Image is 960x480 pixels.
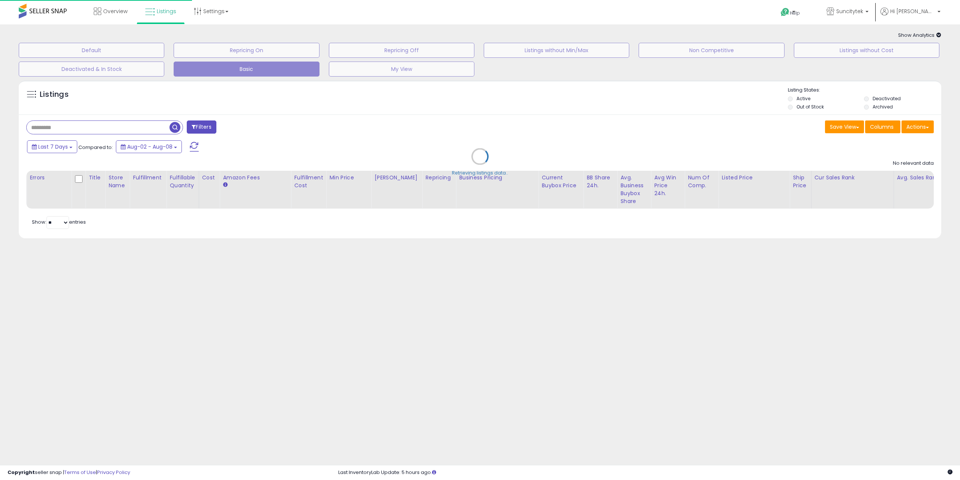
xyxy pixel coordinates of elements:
[890,8,935,15] span: Hi [PERSON_NAME]
[19,43,164,58] button: Default
[174,43,319,58] button: Repricing On
[484,43,629,58] button: Listings without Min/Max
[898,32,941,39] span: Show Analytics
[775,2,814,24] a: Help
[880,8,940,24] a: Hi [PERSON_NAME]
[174,62,319,77] button: Basic
[157,8,176,15] span: Listings
[329,43,474,58] button: Repricing Off
[790,10,800,16] span: Help
[780,8,790,17] i: Get Help
[329,62,474,77] button: My View
[19,62,164,77] button: Deactivated & In Stock
[103,8,127,15] span: Overview
[836,8,863,15] span: Suncitytek
[794,43,939,58] button: Listings without Cost
[639,43,784,58] button: Non Competitive
[452,170,508,176] div: Retrieving listings data..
